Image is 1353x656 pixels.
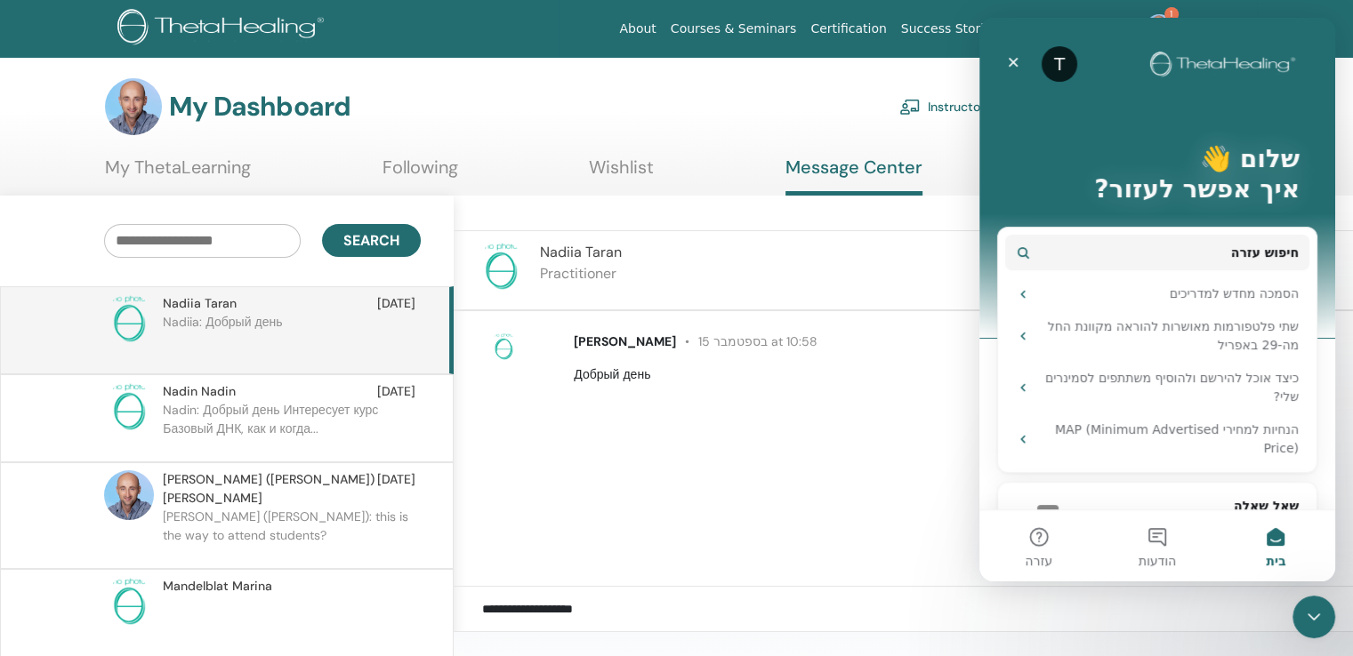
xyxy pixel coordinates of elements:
img: chalkboard-teacher.svg [899,99,921,115]
span: [DATE] [377,294,415,313]
img: no-photo.png [489,332,518,361]
iframe: Intercom live chat [979,18,1335,581]
p: Practitioner [540,263,622,284]
a: Wishlist [589,156,654,191]
a: My ThetaLearning [105,156,251,191]
a: Instructor Dashboard [899,87,1052,126]
a: Success Stories [894,12,1005,45]
a: About [612,12,663,45]
iframe: Intercom live chat [1293,596,1335,638]
img: no-photo.png [104,577,154,627]
img: no-photo.png [104,382,154,432]
img: logo.png [117,9,330,49]
a: Certification [803,12,893,45]
p: Добрый день [574,365,1333,384]
img: default.jpg [1145,14,1173,43]
a: Store [1083,12,1131,45]
span: Mandelblat Marina [163,577,272,596]
span: Nadiia Taran [540,243,622,261]
img: default.jpg [105,78,162,135]
p: Nadiia: Добрый день [163,313,421,366]
img: default.jpg [104,470,154,520]
a: Courses & Seminars [664,12,804,45]
img: no-photo.png [104,294,154,344]
a: Resources [1005,12,1083,45]
a: Message Center [785,156,922,196]
span: 15 בספטמבר at 10:58 [676,333,817,349]
span: 1 [1164,7,1179,21]
span: Search [343,231,399,250]
a: Following [383,156,458,191]
span: Nadiia Taran [163,294,237,313]
span: [PERSON_NAME] [574,333,676,349]
span: Nadin Nadin [163,382,236,401]
span: [DATE] [377,470,415,508]
p: Nadin: Добрый день Интересует курс Базовый ДНК, как и когда... [163,401,421,454]
span: [DATE] [377,382,415,401]
span: [PERSON_NAME] ([PERSON_NAME]) [PERSON_NAME] [163,470,377,508]
img: no-photo.png [476,242,526,292]
button: Search [322,224,421,257]
h3: My Dashboard [169,91,350,123]
p: [PERSON_NAME] ([PERSON_NAME]): this is the way to attend students? [163,508,421,561]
